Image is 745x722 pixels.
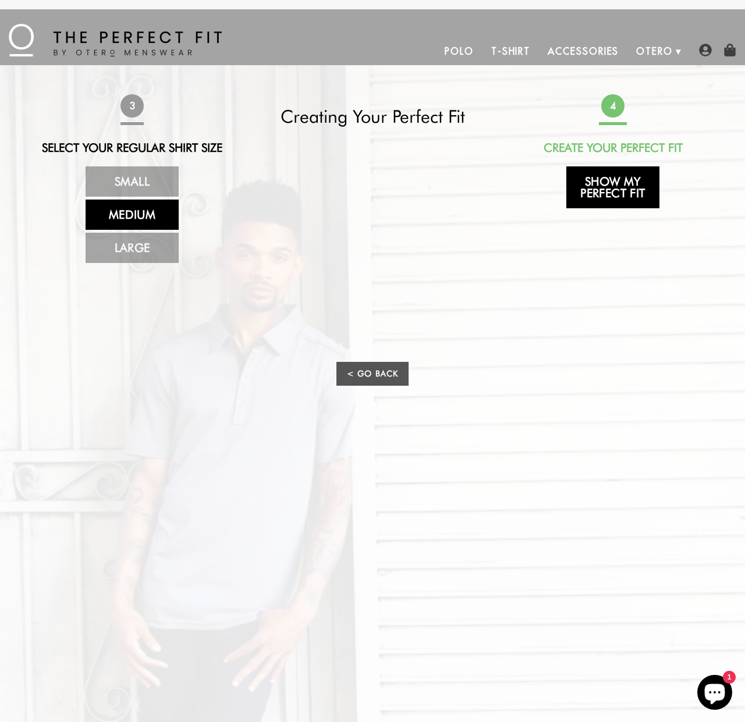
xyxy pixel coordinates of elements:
a: Show My Perfect Fit [566,166,659,208]
img: shopping-bag-icon.png [723,44,736,56]
h2: Select Your Regular Shirt Size [29,141,235,155]
a: Large [86,233,179,263]
h2: Creating Your Perfect Fit [269,106,476,127]
a: Polo [436,37,483,65]
a: Otero [627,37,682,65]
a: Accessories [539,37,627,65]
a: Small [86,166,179,197]
span: 4 [601,94,625,118]
inbox-online-store-chat: Shopify online store chat [694,675,736,713]
a: Medium [86,200,179,230]
a: < Go Back [336,362,409,386]
h2: Create Your Perfect Fit [510,141,716,155]
img: user-account-icon.png [699,44,712,56]
a: T-Shirt [483,37,539,65]
span: 3 [120,94,144,118]
img: The Perfect Fit - by Otero Menswear - Logo [9,24,222,56]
